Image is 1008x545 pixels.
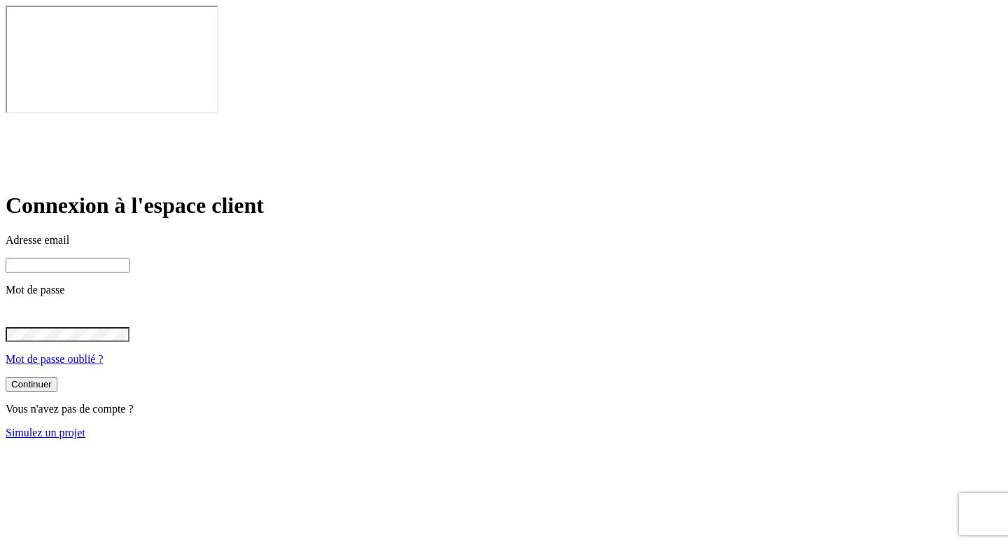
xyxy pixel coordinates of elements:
[6,284,1002,296] p: Mot de passe
[6,193,1002,219] h1: Connexion à l'espace client
[6,403,1002,415] p: Vous n'avez pas de compte ?
[6,353,104,365] a: Mot de passe oublié ?
[6,427,85,439] a: Simulez un projet
[6,234,1002,247] p: Adresse email
[6,377,57,392] button: Continuer
[11,379,52,389] div: Continuer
